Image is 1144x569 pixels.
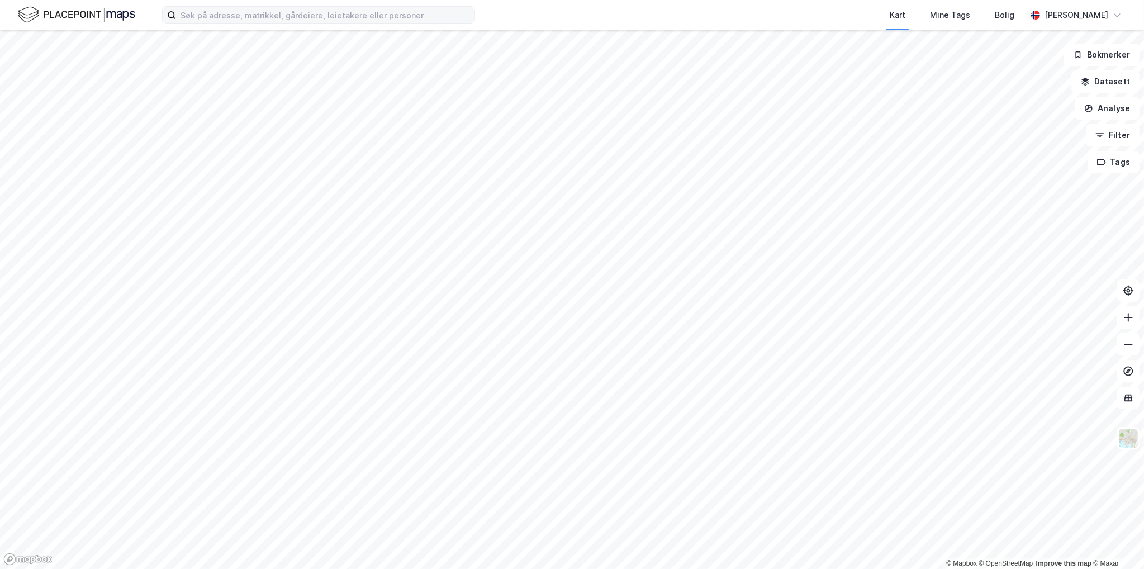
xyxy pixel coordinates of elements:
[176,7,474,23] input: Søk på adresse, matrikkel, gårdeiere, leietakere eller personer
[1088,515,1144,569] iframe: Chat Widget
[930,8,970,22] div: Mine Tags
[890,8,905,22] div: Kart
[995,8,1014,22] div: Bolig
[1045,8,1108,22] div: [PERSON_NAME]
[18,5,135,25] img: logo.f888ab2527a4732fd821a326f86c7f29.svg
